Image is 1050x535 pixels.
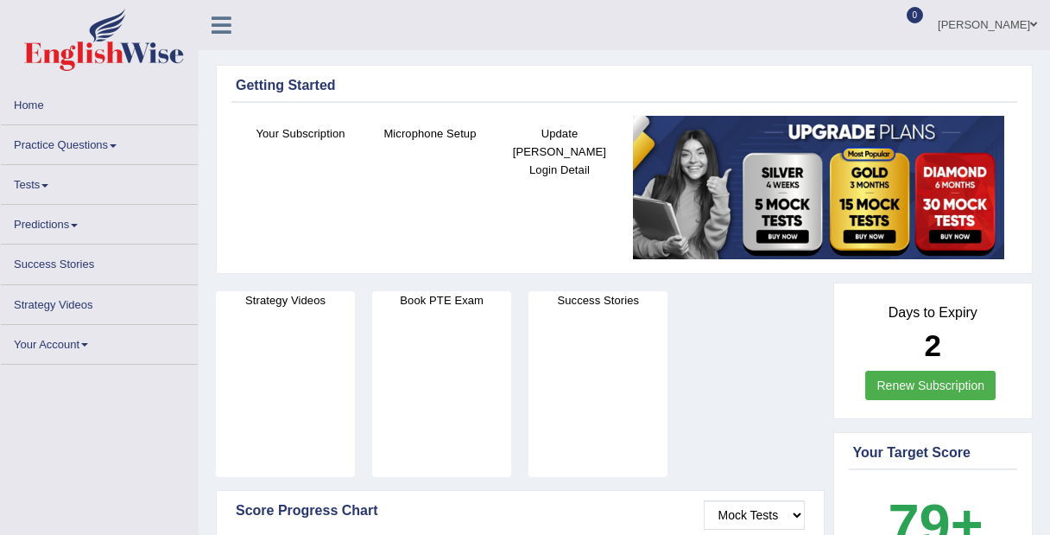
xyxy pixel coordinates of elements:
[1,125,198,159] a: Practice Questions
[853,443,1014,463] div: Your Target Score
[925,328,941,362] b: 2
[907,7,924,23] span: 0
[633,116,1004,259] img: small5.jpg
[528,291,667,309] h4: Success Stories
[853,305,1014,321] h4: Days to Expiry
[1,205,198,239] a: Predictions
[236,500,805,521] div: Score Progress Chart
[244,124,357,143] h4: Your Subscription
[1,325,198,359] a: Your Account
[372,291,511,309] h4: Book PTE Exam
[1,245,198,278] a: Success Stories
[1,86,198,119] a: Home
[1,285,198,319] a: Strategy Videos
[1,165,198,199] a: Tests
[236,75,1013,96] div: Getting Started
[503,124,616,179] h4: Update [PERSON_NAME] Login Detail
[216,291,355,309] h4: Strategy Videos
[865,371,996,400] a: Renew Subscription
[374,124,486,143] h4: Microphone Setup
